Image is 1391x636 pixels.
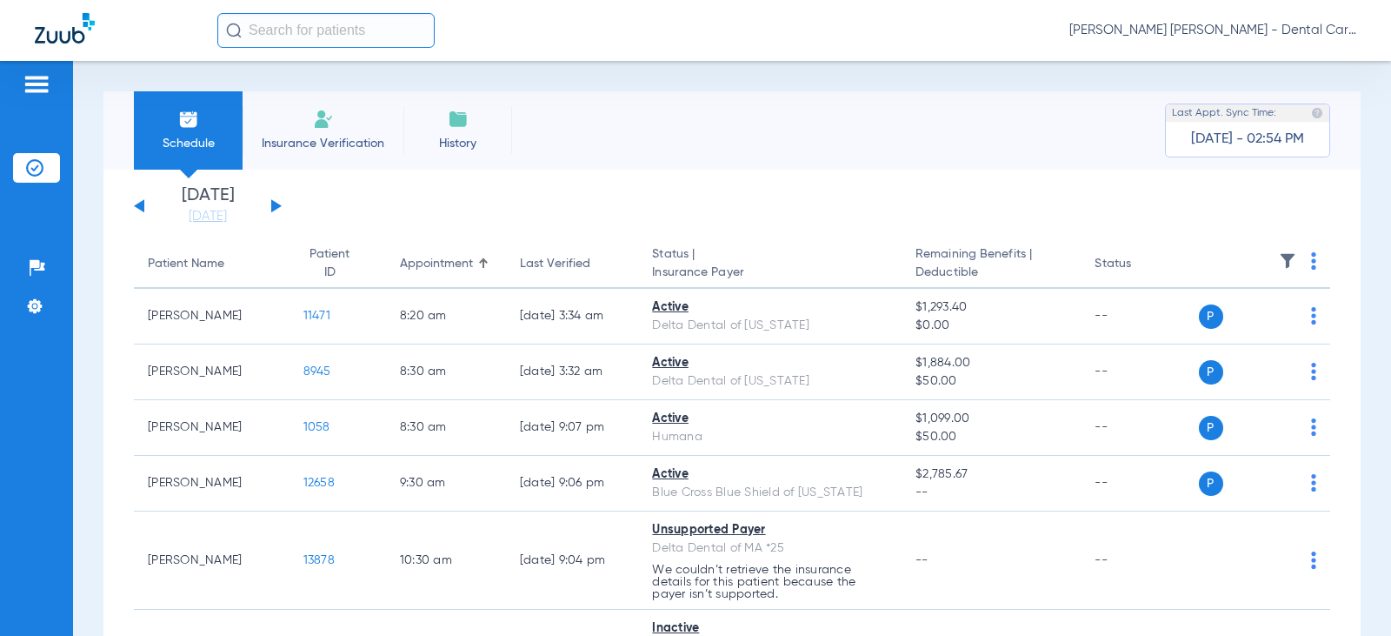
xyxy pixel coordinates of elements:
span: Schedule [147,135,230,152]
td: [PERSON_NAME] [134,345,290,400]
span: $2,785.67 [915,465,1067,484]
td: [PERSON_NAME] [134,456,290,512]
span: 12658 [303,477,335,489]
span: Insurance Payer [652,264,888,282]
td: [DATE] 9:07 PM [506,400,639,456]
li: [DATE] [156,187,260,225]
td: 10:30 AM [386,512,506,610]
div: Blue Cross Blue Shield of [US_STATE] [652,484,888,502]
img: Manual Insurance Verification [313,109,334,130]
img: filter.svg [1279,252,1296,270]
div: Last Verified [520,255,590,273]
span: [DATE] - 02:54 PM [1191,131,1304,148]
th: Status [1081,240,1198,289]
span: $50.00 [915,428,1067,446]
div: Patient Name [148,255,276,273]
img: group-dot-blue.svg [1311,307,1316,325]
div: Appointment [400,255,473,273]
img: group-dot-blue.svg [1311,552,1316,569]
td: 9:30 AM [386,456,506,512]
span: -- [915,484,1067,502]
td: [DATE] 3:34 AM [506,289,639,345]
th: Status | [638,240,902,289]
img: Schedule [178,109,199,130]
img: group-dot-blue.svg [1311,363,1316,380]
td: [DATE] 9:04 PM [506,512,639,610]
td: [DATE] 9:06 PM [506,456,639,512]
div: Active [652,410,888,428]
div: Appointment [400,255,492,273]
span: 11471 [303,310,330,322]
span: P [1199,416,1223,440]
td: [DATE] 3:32 AM [506,345,639,400]
div: Delta Dental of MA *25 [652,539,888,558]
td: -- [1081,345,1198,400]
div: Patient Name [148,255,224,273]
td: -- [1081,512,1198,610]
span: P [1199,360,1223,385]
span: 13878 [303,554,335,566]
td: [PERSON_NAME] [134,400,290,456]
span: -- [915,554,928,566]
span: P [1199,472,1223,496]
img: Zuub Logo [35,13,95,44]
span: $1,099.00 [915,410,1067,428]
span: Deductible [915,264,1067,282]
div: Last Verified [520,255,625,273]
img: Search Icon [226,23,242,38]
p: We couldn’t retrieve the insurance details for this patient because the payer isn’t supported. [652,564,888,600]
img: last sync help info [1311,107,1323,119]
span: P [1199,305,1223,329]
td: -- [1081,289,1198,345]
span: $50.00 [915,372,1067,391]
td: -- [1081,456,1198,512]
img: group-dot-blue.svg [1311,474,1316,492]
img: hamburger-icon [23,74,50,95]
td: 8:30 AM [386,345,506,400]
td: -- [1081,400,1198,456]
td: 8:30 AM [386,400,506,456]
img: History [448,109,469,130]
a: [DATE] [156,208,260,225]
span: Last Appt. Sync Time: [1172,104,1276,122]
span: 1058 [303,421,330,433]
input: Search for patients [217,13,435,48]
th: Remaining Benefits | [902,240,1081,289]
span: [PERSON_NAME] [PERSON_NAME] - Dental Care of [PERSON_NAME] [1069,22,1356,39]
div: Patient ID [303,245,372,282]
span: $1,884.00 [915,354,1067,372]
div: Patient ID [303,245,356,282]
span: $1,293.40 [915,298,1067,317]
div: Active [652,298,888,317]
td: [PERSON_NAME] [134,512,290,610]
span: History [416,135,499,152]
span: 8945 [303,365,331,378]
div: Active [652,465,888,484]
img: group-dot-blue.svg [1311,252,1316,270]
span: $0.00 [915,317,1067,335]
td: 8:20 AM [386,289,506,345]
td: [PERSON_NAME] [134,289,290,345]
div: Delta Dental of [US_STATE] [652,372,888,391]
img: group-dot-blue.svg [1311,418,1316,436]
div: Humana [652,428,888,446]
div: Active [652,354,888,372]
span: Insurance Verification [256,135,390,152]
div: Unsupported Payer [652,521,888,539]
div: Delta Dental of [US_STATE] [652,317,888,335]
